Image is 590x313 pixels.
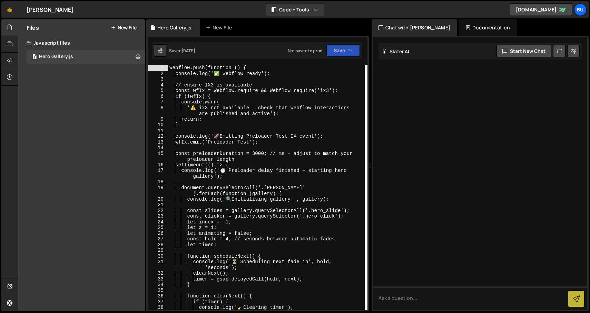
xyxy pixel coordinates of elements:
div: 37 [148,299,168,305]
div: 25 [148,225,168,231]
div: 4 [148,82,168,88]
a: 🤙 [1,1,18,18]
div: 15 [148,151,168,162]
span: 2 [32,55,37,60]
div: Saved [169,48,195,54]
div: 30 [148,254,168,259]
div: 29 [148,248,168,254]
h2: Files [27,24,39,31]
div: 34 [148,282,168,288]
div: 9 [148,117,168,122]
div: New File [206,24,235,31]
div: 24 [148,219,168,225]
div: Chat with [PERSON_NAME] [372,19,457,36]
div: 35 [148,288,168,294]
div: 20 [148,196,168,202]
button: Code + Tools [266,3,324,16]
div: Documentation [459,19,517,36]
div: 38 [148,305,168,311]
div: 21 [148,202,168,208]
div: 8 [148,105,168,117]
div: 5 [148,88,168,94]
div: 6 [148,94,168,100]
div: 22 [148,208,168,214]
div: 23 [148,213,168,219]
div: 17072/46993.js [27,50,145,64]
div: 27 [148,236,168,242]
div: 26 [148,231,168,237]
div: 36 [148,293,168,299]
div: 18 [148,179,168,185]
div: 2 [148,71,168,77]
div: 7 [148,99,168,105]
div: 33 [148,276,168,282]
div: [PERSON_NAME] [27,6,73,14]
div: Not saved to prod [288,48,322,54]
a: Bu [574,3,587,16]
div: 10 [148,122,168,128]
div: 14 [148,145,168,151]
div: Hero Gallery.js [157,24,191,31]
div: 12 [148,134,168,139]
div: Javascript files [18,36,145,50]
div: 32 [148,270,168,276]
div: 16 [148,162,168,168]
button: Save [326,44,360,57]
div: 17 [148,168,168,179]
div: Hero Gallery.js [39,54,73,60]
div: 1 [148,65,168,71]
div: 28 [148,242,168,248]
div: 3 [148,76,168,82]
button: Start new chat [496,45,551,57]
div: 11 [148,128,168,134]
button: New File [111,25,137,30]
h2: Slater AI [382,48,410,55]
a: [DOMAIN_NAME] [510,3,572,16]
div: 31 [148,259,168,270]
div: 13 [148,139,168,145]
div: 19 [148,185,168,196]
div: [DATE] [181,48,195,54]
